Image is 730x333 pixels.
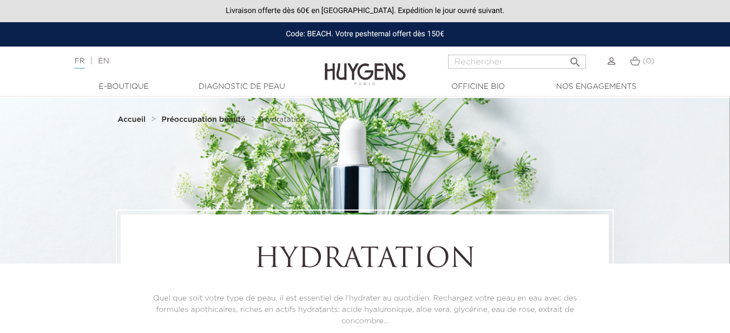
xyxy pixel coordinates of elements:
[261,115,305,124] a: Hydratation
[98,57,109,65] a: EN
[565,51,585,66] button: 
[448,55,586,69] input: Rechercher
[325,45,406,87] img: Huygens
[74,57,84,69] a: FR
[70,81,178,93] a: E-Boutique
[162,116,246,123] strong: Préoccupation beauté
[117,115,148,124] a: Accueil
[150,293,579,327] p: Quel que soit votre type de peau, il est essentiel de l’hydrater au quotidien. Rechargez votre pe...
[261,116,305,123] span: Hydratation
[424,81,532,93] a: Officine Bio
[162,115,248,124] a: Préoccupation beauté
[569,53,582,66] i: 
[188,81,296,93] a: Diagnostic de peau
[643,57,655,65] span: (0)
[150,244,579,277] h1: Hydratation
[542,81,650,93] a: Nos engagements
[69,55,296,68] div: |
[117,116,146,123] strong: Accueil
